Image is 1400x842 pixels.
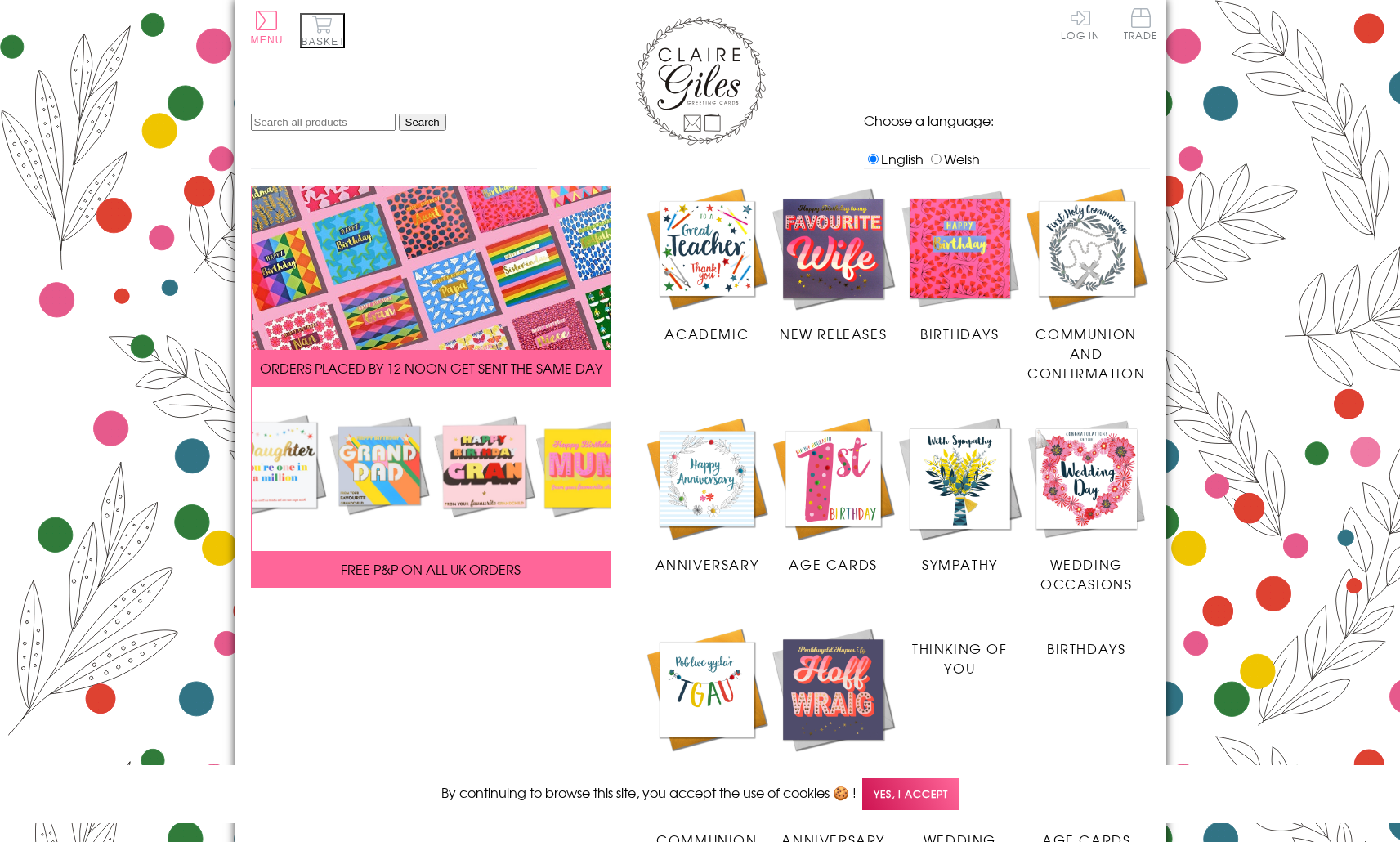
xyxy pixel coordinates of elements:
[770,415,897,574] a: Age Cards
[780,324,887,343] span: New Releases
[260,358,602,378] span: ORDERS PLACED BY 12 NOON GET SENT THE SAME DAY
[897,186,1023,344] a: Birthdays
[862,778,959,810] span: Yes, I accept
[399,114,446,131] input: Search
[897,415,1023,574] a: Sympathy
[635,16,766,146] img: Claire Giles Greetings Cards
[789,554,877,574] span: Age Cards
[1061,8,1100,40] a: Log In
[251,34,284,46] span: Menu
[897,626,1023,678] a: Thinking of You
[864,149,924,168] label: English
[664,324,749,343] span: Academic
[644,626,771,785] a: Academic
[922,554,998,574] span: Sympathy
[251,11,284,46] button: Menu
[644,415,771,574] a: Anniversary
[864,110,1150,130] p: Choose a language:
[770,186,897,344] a: New Releases
[920,324,999,343] span: Birthdays
[1023,186,1150,383] a: Communion and Confirmation
[1027,324,1145,383] span: Communion and Confirmation
[251,114,396,131] input: Search all products
[644,186,771,344] a: Academic
[1023,415,1150,593] a: Wedding Occasions
[927,149,980,168] label: Welsh
[341,559,521,579] span: FREE P&P ON ALL UK ORDERS
[931,154,942,164] input: Welsh
[300,13,345,48] button: Basket
[1040,554,1132,593] span: Wedding Occasions
[655,554,759,574] span: Anniversary
[1047,638,1125,658] span: Birthdays
[868,154,879,164] input: English
[1023,626,1150,658] a: Birthdays
[1124,8,1158,43] a: Trade
[770,626,897,785] a: New Releases
[1124,8,1158,40] span: Trade
[912,638,1008,678] span: Thinking of You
